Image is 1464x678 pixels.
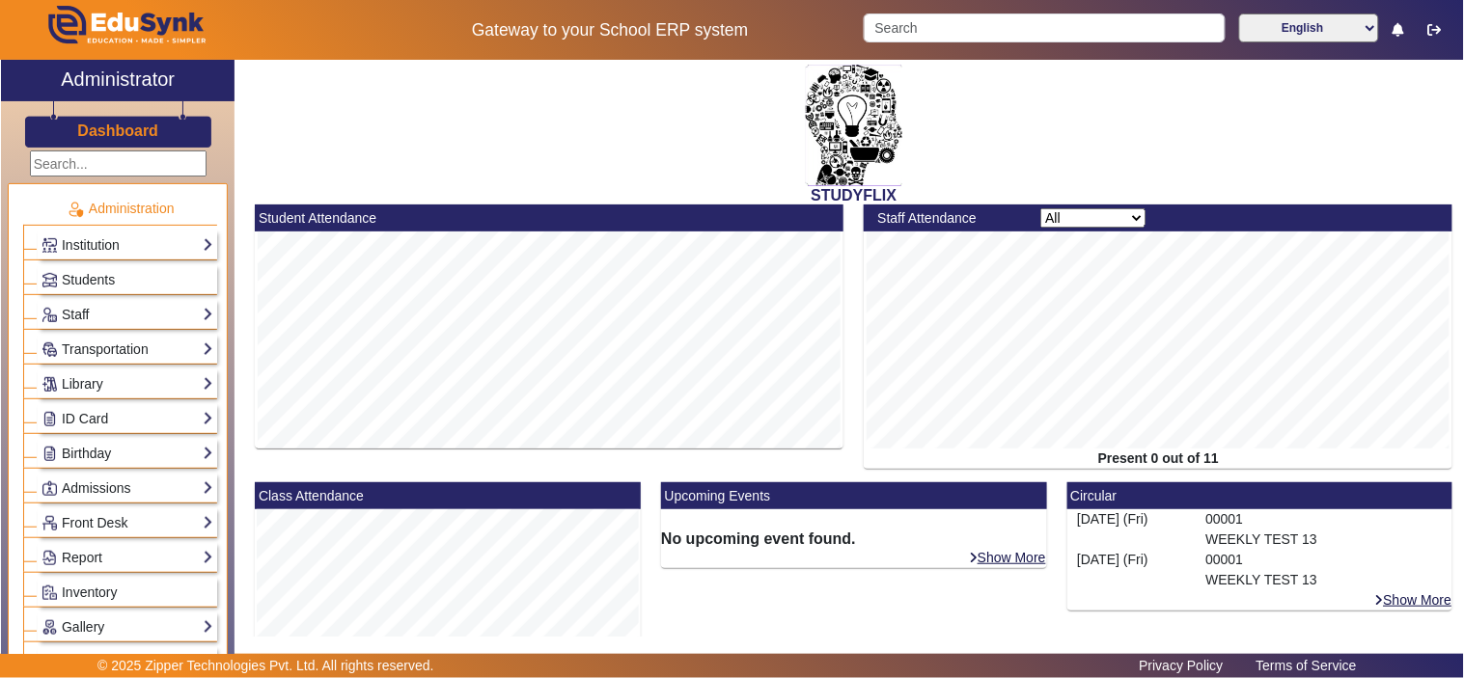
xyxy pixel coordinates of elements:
[806,65,902,186] img: 2da83ddf-6089-4dce-a9e2-416746467bdd
[864,448,1452,469] div: Present 0 out of 11
[1196,509,1452,550] div: 00001
[76,122,159,142] a: Dashboard
[255,482,641,509] mat-card-header: Class Attendance
[1067,482,1453,509] mat-card-header: Circular
[1130,653,1233,678] a: Privacy Policy
[1067,509,1196,550] div: [DATE] (Fri)
[1196,550,1452,590] div: 00001
[42,273,57,287] img: Students.png
[30,151,207,177] input: Search...
[67,201,84,218] img: Administration.png
[255,204,843,231] mat-card-header: Student Attendance
[1247,653,1367,678] a: Terms of Service
[245,186,1463,204] h2: STUDYFLIX
[1205,570,1442,590] p: WEEKLY TEST 13
[41,269,213,291] a: Students
[97,656,434,676] p: © 2025 Zipper Technologies Pvt. Ltd. All rights reserved.
[62,272,115,287] span: Students
[864,14,1225,42] input: Search
[77,122,158,141] h3: Dashboard
[968,549,1047,566] a: Show More
[661,482,1047,509] mat-card-header: Upcoming Events
[41,582,213,604] a: Inventory
[1205,529,1442,550] p: WEEKLY TEST 13
[868,208,1031,229] div: Staff Attendance
[661,529,1047,548] h6: No upcoming event found.
[23,199,217,219] p: Administration
[1,60,235,101] a: Administrator
[42,585,57,600] img: Inventory.png
[62,584,118,600] span: Inventory
[61,68,175,91] h2: Administrator
[1067,550,1196,590] div: [DATE] (Fri)
[1374,591,1453,609] a: Show More
[376,20,843,41] h5: Gateway to your School ERP system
